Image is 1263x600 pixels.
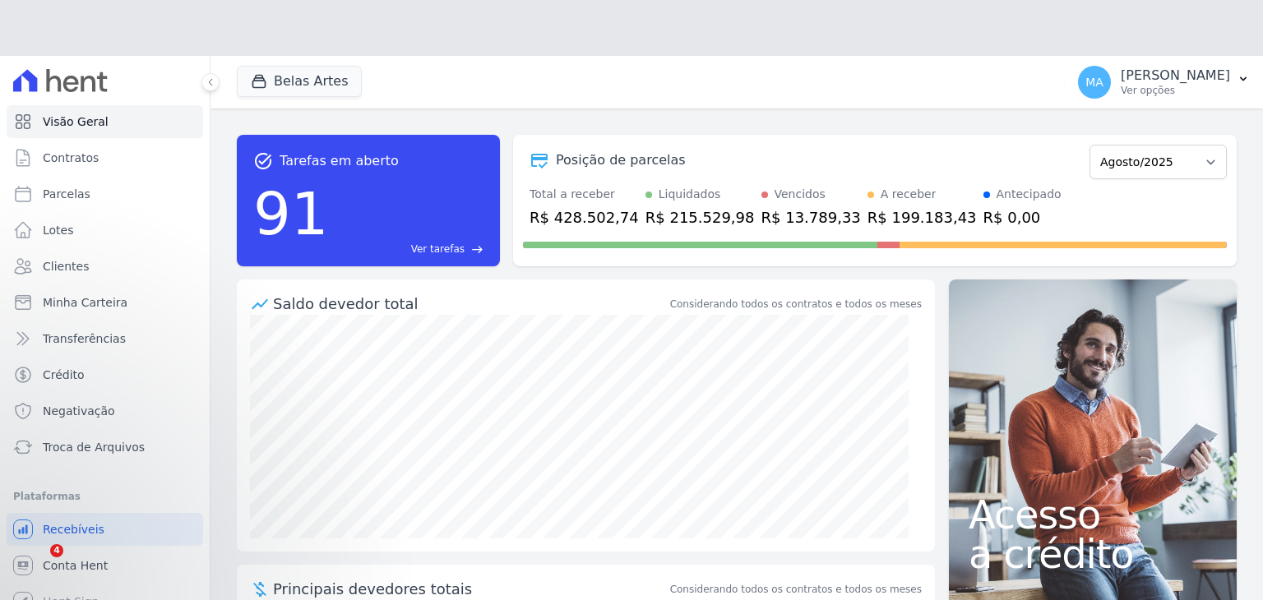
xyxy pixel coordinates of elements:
div: Vencidos [775,186,826,203]
span: Acesso [969,495,1217,534]
span: Parcelas [43,186,90,202]
a: Troca de Arquivos [7,431,203,464]
span: a crédito [969,534,1217,574]
div: R$ 199.183,43 [867,206,977,228]
button: MA [PERSON_NAME] Ver opções [1065,59,1263,105]
a: Recebíveis [7,513,203,546]
p: [PERSON_NAME] [1121,67,1230,84]
a: Transferências [7,322,203,355]
div: R$ 215.529,98 [645,206,755,228]
a: Lotes [7,214,203,247]
span: Troca de Arquivos [43,439,145,455]
div: 91 [253,171,329,256]
a: Negativação [7,395,203,427]
a: Parcelas [7,178,203,210]
div: Considerando todos os contratos e todos os meses [670,297,922,312]
div: Liquidados [659,186,721,203]
a: Crédito [7,358,203,391]
span: MA [1085,76,1103,88]
p: Ver opções [1121,84,1230,97]
span: Contratos [43,150,99,166]
span: Considerando todos os contratos e todos os meses [670,582,922,597]
span: task_alt [253,151,273,171]
div: A receber [881,186,937,203]
span: east [471,243,483,256]
a: Conta Hent [7,549,203,582]
span: Minha Carteira [43,294,127,311]
span: Tarefas em aberto [280,151,399,171]
span: Conta Hent [43,557,108,574]
span: Ver tarefas [411,242,465,256]
span: Principais devedores totais [273,578,667,600]
div: Saldo devedor total [273,293,667,315]
div: Posição de parcelas [556,150,686,170]
a: Minha Carteira [7,286,203,319]
a: Visão Geral [7,105,203,138]
span: Lotes [43,222,74,238]
span: 4 [50,544,63,557]
a: Clientes [7,250,203,283]
button: Belas Artes [237,66,362,97]
span: Clientes [43,258,89,275]
span: Negativação [43,403,115,419]
a: Contratos [7,141,203,174]
span: Crédito [43,367,85,383]
iframe: Intercom notifications mensagem [12,441,341,556]
a: Ver tarefas east [335,242,483,256]
div: R$ 0,00 [983,206,1062,228]
iframe: Intercom live chat [16,544,56,584]
span: Transferências [43,330,126,347]
div: R$ 13.789,33 [761,206,861,228]
div: R$ 428.502,74 [530,206,639,228]
div: Antecipado [997,186,1062,203]
div: Total a receber [530,186,639,203]
span: Visão Geral [43,113,109,130]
